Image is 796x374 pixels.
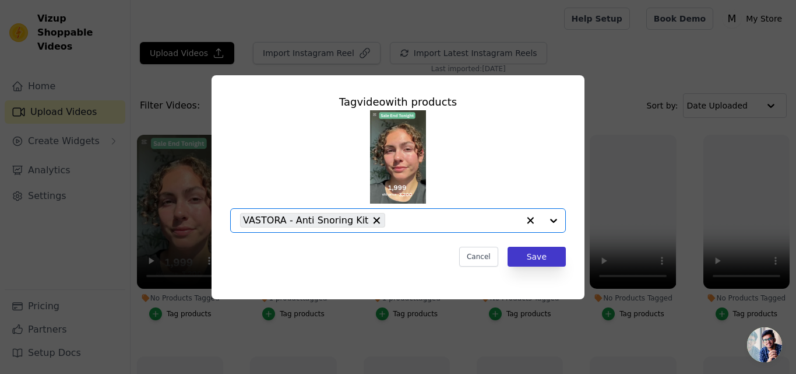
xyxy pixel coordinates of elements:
span: VASTORA - Anti Snoring Kit [243,213,368,228]
img: reel-preview-q1qtb0-f1.myshopify.com-3699694809517869994_70512345710.jpeg [370,110,426,204]
a: Open chat [747,327,782,362]
div: Tag video with products [230,94,566,110]
button: Cancel [459,247,498,267]
button: Save [508,247,566,267]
